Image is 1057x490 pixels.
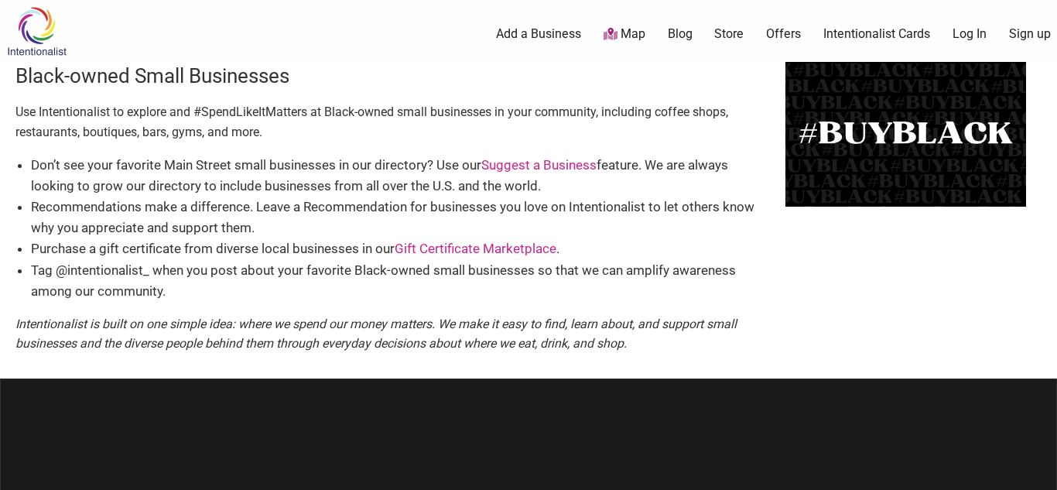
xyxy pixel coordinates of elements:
[31,155,770,197] li: Don’t see your favorite Main Street small businesses in our directory? Use our feature. We are al...
[15,62,770,90] h3: Black-owned Small Businesses
[31,260,770,302] li: Tag @intentionalist_ when you post about your favorite Black-owned small businesses so that we ca...
[496,26,581,43] a: Add a Business
[823,26,930,43] a: Intentionalist Cards
[15,317,737,351] em: Intentionalist is built on one simple idea: where we spend our money matters. We make it easy to ...
[785,62,1027,207] img: BuyBlack-500x300-1.png
[714,26,744,43] a: Store
[395,241,556,256] a: Gift Certificate Marketplace
[1009,26,1051,43] a: Sign up
[668,26,693,43] a: Blog
[15,102,770,142] p: Use Intentionalist to explore and #SpendLikeItMatters at Black-owned small businesses in your com...
[953,26,987,43] a: Log In
[766,26,801,43] a: Offers
[31,197,770,238] li: Recommendations make a difference. Leave a Recommendation for businesses you love on Intentionali...
[481,157,597,173] a: Suggest a Business
[604,26,645,43] a: Map
[31,238,770,259] li: Purchase a gift certificate from diverse local businesses in our .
